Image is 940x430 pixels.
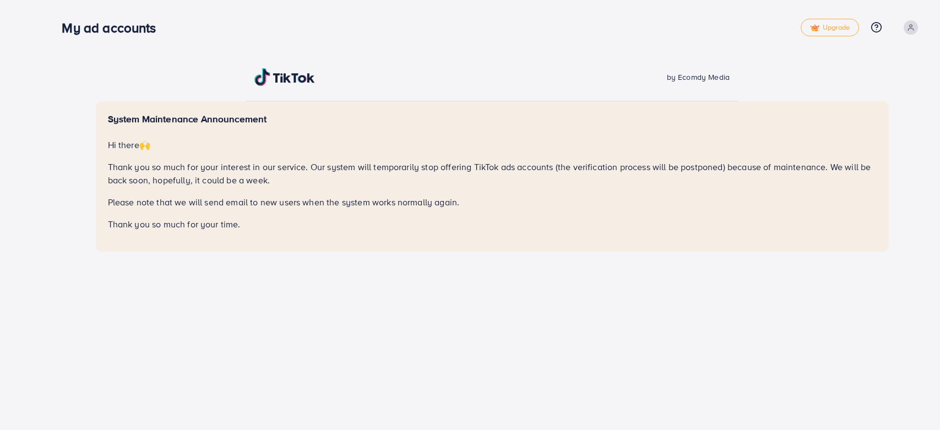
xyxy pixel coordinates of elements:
p: Thank you so much for your time. [108,217,877,231]
h3: My ad accounts [62,20,165,36]
p: Please note that we will send email to new users when the system works normally again. [108,195,877,209]
a: tickUpgrade [801,19,859,36]
span: 🙌 [139,139,150,151]
p: Thank you so much for your interest in our service. Our system will temporarily stop offering Tik... [108,160,877,187]
span: Upgrade [810,24,850,32]
img: tick [810,24,819,32]
p: Hi there [108,138,877,151]
span: by Ecomdy Media [667,72,730,83]
h5: System Maintenance Announcement [108,113,877,125]
img: TikTok [254,68,315,86]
